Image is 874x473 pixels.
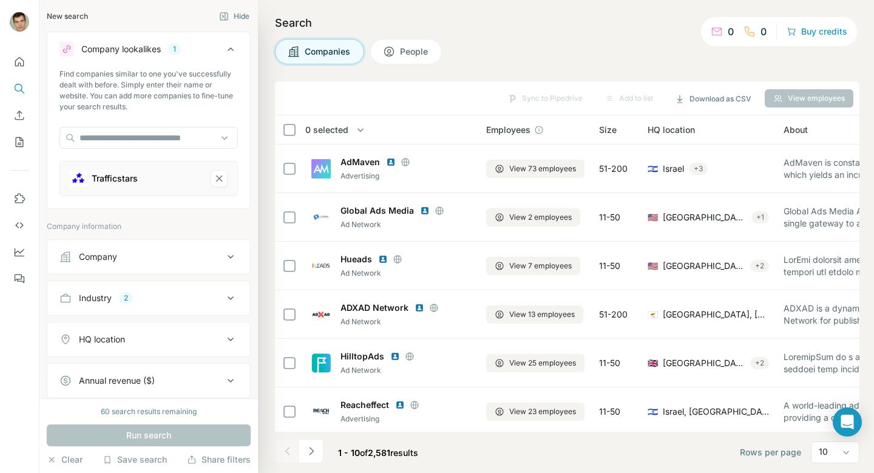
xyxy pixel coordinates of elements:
[368,447,390,458] span: 2,581
[187,454,251,466] button: Share filters
[509,358,576,369] span: View 25 employees
[79,292,112,304] div: Industry
[648,163,658,175] span: 🇮🇱
[648,124,695,136] span: HQ location
[750,260,769,271] div: + 2
[420,206,430,216] img: LinkedIn logo
[750,358,769,369] div: + 2
[47,325,250,354] button: HQ location
[311,305,331,324] img: Logo of ADXAD Network
[47,11,88,22] div: New search
[486,354,584,372] button: View 25 employees
[340,302,408,314] span: ADXAD Network
[340,219,472,230] div: Ad Network
[119,293,133,304] div: 2
[10,51,29,73] button: Quick start
[648,308,658,321] span: 🇨🇾
[648,406,658,418] span: 🇮🇱
[168,44,181,55] div: 1
[338,447,360,458] span: 1 - 10
[509,260,572,271] span: View 7 employees
[415,303,424,313] img: LinkedIn logo
[79,251,117,263] div: Company
[340,268,472,279] div: Ad Network
[47,284,250,313] button: Industry2
[340,205,414,217] span: Global Ads Media
[486,257,580,275] button: View 7 employees
[787,23,847,40] button: Buy credits
[311,353,331,373] img: Logo of HilltopAds
[386,157,396,167] img: LinkedIn logo
[340,413,472,424] div: Advertising
[486,124,530,136] span: Employees
[340,156,380,168] span: AdMaven
[599,163,628,175] span: 51-200
[761,24,767,39] p: 0
[648,211,658,223] span: 🇺🇸
[211,170,228,187] button: Trafficstars-remove-button
[305,46,351,58] span: Companies
[663,260,745,272] span: [GEOGRAPHIC_DATA], [US_STATE]
[340,350,384,362] span: HilltopAds
[47,221,251,232] p: Company information
[509,163,576,174] span: View 73 employees
[599,124,617,136] span: Size
[10,241,29,263] button: Dashboard
[486,305,583,324] button: View 13 employees
[311,159,331,179] img: Logo of AdMaven
[79,333,125,345] div: HQ location
[486,160,584,178] button: View 73 employees
[47,366,250,395] button: Annual revenue ($)
[648,357,658,369] span: 🇬🇧
[599,211,620,223] span: 11-50
[10,104,29,126] button: Enrich CSV
[10,78,29,100] button: Search
[486,208,580,226] button: View 2 employees
[305,124,348,136] span: 0 selected
[10,188,29,209] button: Use Surfe on LinkedIn
[311,208,331,227] img: Logo of Global Ads Media
[340,316,472,327] div: Ad Network
[47,242,250,271] button: Company
[10,214,29,236] button: Use Surfe API
[378,254,388,264] img: LinkedIn logo
[648,260,658,272] span: 🇺🇸
[509,212,572,223] span: View 2 employees
[311,256,331,276] img: Logo of Hueads
[486,403,584,421] button: View 23 employees
[663,357,745,369] span: [GEOGRAPHIC_DATA]
[47,35,250,69] button: Company lookalikes1
[395,400,405,410] img: LinkedIn logo
[784,124,808,136] span: About
[740,446,801,458] span: Rows per page
[663,211,747,223] span: [GEOGRAPHIC_DATA]
[340,399,389,411] span: Reacheffect
[400,46,429,58] span: People
[751,212,769,223] div: + 1
[728,24,734,39] p: 0
[340,253,372,265] span: Hueads
[340,365,472,376] div: Ad Network
[666,90,760,108] button: Download as CSV
[819,446,828,458] p: 10
[103,454,167,466] button: Save search
[81,43,161,55] div: Company lookalikes
[211,7,258,26] button: Hide
[360,447,368,458] span: of
[59,69,238,112] div: Find companies similar to one you've successfully dealt with before. Simply enter their name or w...
[275,15,859,32] h4: Search
[663,308,769,321] span: [GEOGRAPHIC_DATA], [GEOGRAPHIC_DATA]
[599,406,620,418] span: 11-50
[599,308,628,321] span: 51-200
[47,454,83,466] button: Clear
[509,406,576,417] span: View 23 employees
[10,131,29,153] button: My lists
[79,375,155,387] div: Annual revenue ($)
[599,357,620,369] span: 11-50
[92,172,138,185] div: Trafficstars
[340,171,472,182] div: Advertising
[509,309,575,320] span: View 13 employees
[833,407,862,437] div: Open Intercom Messenger
[599,260,620,272] span: 11-50
[689,163,708,174] div: + 3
